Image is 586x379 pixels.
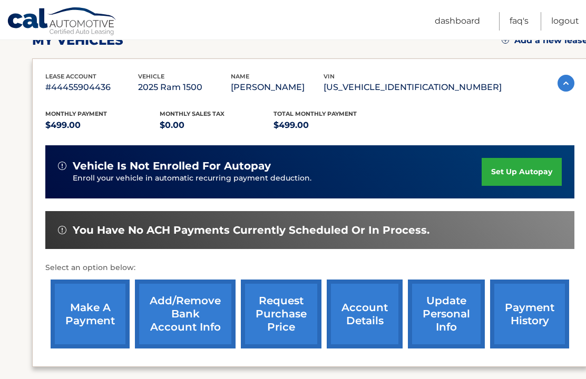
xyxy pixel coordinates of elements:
[45,118,160,133] p: $499.00
[73,173,482,184] p: Enroll your vehicle in automatic recurring payment deduction.
[160,110,224,117] span: Monthly sales Tax
[558,75,574,92] img: accordion-active.svg
[231,73,249,80] span: name
[45,73,96,80] span: lease account
[73,159,271,173] span: vehicle is not enrolled for autopay
[482,158,562,186] a: set up autopay
[274,118,388,133] p: $499.00
[32,33,123,48] h2: my vehicles
[274,110,357,117] span: Total Monthly Payment
[324,80,502,95] p: [US_VEHICLE_IDENTIFICATION_NUMBER]
[51,280,130,348] a: make a payment
[138,73,164,80] span: vehicle
[231,80,324,95] p: [PERSON_NAME]
[327,280,403,348] a: account details
[58,162,66,170] img: alert-white.svg
[138,80,231,95] p: 2025 Ram 1500
[408,280,485,348] a: update personal info
[45,80,138,95] p: #44455904436
[324,73,335,80] span: vin
[160,118,274,133] p: $0.00
[551,12,579,31] a: Logout
[241,280,321,348] a: request purchase price
[490,280,569,348] a: payment history
[135,280,236,348] a: Add/Remove bank account info
[435,12,480,31] a: Dashboard
[502,36,509,44] img: add.svg
[73,224,429,237] span: You have no ACH payments currently scheduled or in process.
[45,110,107,117] span: Monthly Payment
[45,262,574,274] p: Select an option below:
[58,226,66,234] img: alert-white.svg
[7,7,118,37] a: Cal Automotive
[510,12,529,31] a: FAQ's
